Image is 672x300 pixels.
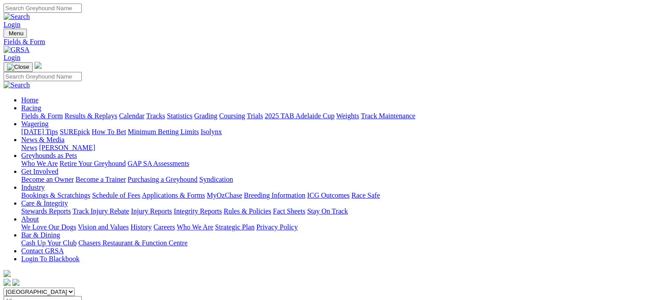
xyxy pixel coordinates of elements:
[21,199,68,207] a: Care & Integrity
[336,112,359,120] a: Weights
[130,223,152,231] a: History
[4,46,30,54] img: GRSA
[7,64,29,71] img: Close
[256,223,298,231] a: Privacy Policy
[119,112,144,120] a: Calendar
[34,62,42,69] img: logo-grsa-white.png
[21,120,49,127] a: Wagering
[21,168,58,175] a: Get Involved
[21,223,76,231] a: We Love Our Dogs
[21,223,668,231] div: About
[4,62,33,72] button: Toggle navigation
[4,29,27,38] button: Toggle navigation
[128,160,190,167] a: GAP SA Assessments
[21,128,668,136] div: Wagering
[199,176,233,183] a: Syndication
[21,96,38,104] a: Home
[4,270,11,277] img: logo-grsa-white.png
[167,112,193,120] a: Statistics
[9,30,23,37] span: Menu
[21,136,65,143] a: News & Media
[21,231,60,239] a: Bar & Dining
[128,176,197,183] a: Purchasing a Greyhound
[307,207,348,215] a: Stay On Track
[265,112,334,120] a: 2025 TAB Adelaide Cup
[60,128,90,135] a: SUREpick
[21,160,668,168] div: Greyhounds as Pets
[65,112,117,120] a: Results & Replays
[21,184,45,191] a: Industry
[4,54,20,61] a: Login
[21,144,37,151] a: News
[194,112,217,120] a: Grading
[244,191,305,199] a: Breeding Information
[224,207,271,215] a: Rules & Policies
[21,215,39,223] a: About
[21,144,668,152] div: News & Media
[21,191,90,199] a: Bookings & Scratchings
[4,13,30,21] img: Search
[76,176,126,183] a: Become a Trainer
[92,191,140,199] a: Schedule of Fees
[78,239,187,247] a: Chasers Restaurant & Function Centre
[215,223,254,231] a: Strategic Plan
[39,144,95,151] a: [PERSON_NAME]
[128,128,199,135] a: Minimum Betting Limits
[21,207,71,215] a: Stewards Reports
[4,81,30,89] img: Search
[21,112,63,120] a: Fields & Form
[4,279,11,286] img: facebook.svg
[21,191,668,199] div: Industry
[4,21,20,28] a: Login
[21,112,668,120] div: Racing
[146,112,165,120] a: Tracks
[21,239,668,247] div: Bar & Dining
[60,160,126,167] a: Retire Your Greyhound
[72,207,129,215] a: Track Injury Rebate
[219,112,245,120] a: Coursing
[21,104,41,112] a: Racing
[21,128,58,135] a: [DATE] Tips
[131,207,172,215] a: Injury Reports
[21,207,668,215] div: Care & Integrity
[177,223,213,231] a: Who We Are
[153,223,175,231] a: Careers
[4,4,82,13] input: Search
[92,128,126,135] a: How To Bet
[201,128,222,135] a: Isolynx
[21,239,76,247] a: Cash Up Your Club
[21,176,74,183] a: Become an Owner
[273,207,305,215] a: Fact Sheets
[78,223,129,231] a: Vision and Values
[351,191,380,199] a: Race Safe
[21,152,77,159] a: Greyhounds as Pets
[142,191,205,199] a: Applications & Forms
[21,160,58,167] a: Who We Are
[21,176,668,184] div: Get Involved
[207,191,242,199] a: MyOzChase
[4,38,668,46] a: Fields & Form
[247,112,263,120] a: Trials
[4,72,82,81] input: Search
[21,255,80,262] a: Login To Blackbook
[307,191,349,199] a: ICG Outcomes
[12,279,19,286] img: twitter.svg
[21,247,64,255] a: Contact GRSA
[361,112,415,120] a: Track Maintenance
[174,207,222,215] a: Integrity Reports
